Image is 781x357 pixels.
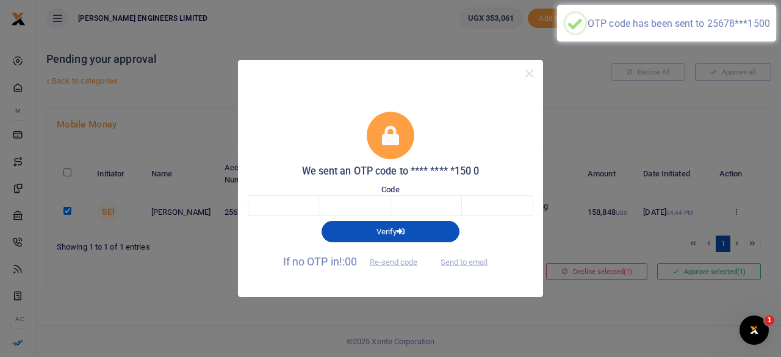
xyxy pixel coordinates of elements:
[322,221,459,242] button: Verify
[339,255,357,268] span: !:00
[520,65,538,82] button: Close
[381,184,399,196] label: Code
[740,316,769,345] iframe: Intercom live chat
[283,255,428,268] span: If no OTP in
[588,18,770,29] div: OTP code has been sent to 25678***1500
[765,316,774,325] span: 1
